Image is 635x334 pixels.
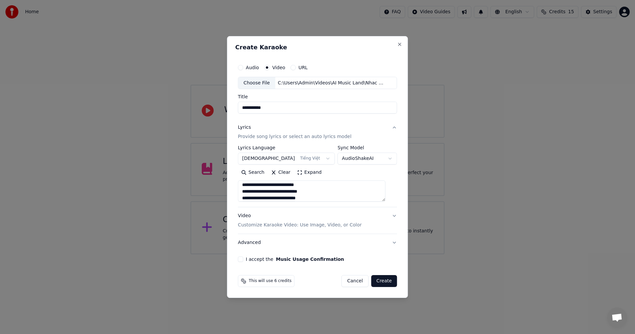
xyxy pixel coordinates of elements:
p: Customize Karaoke Video: Use Image, Video, or Color [238,222,361,228]
button: Search [238,167,268,178]
p: Provide song lyrics or select an auto lyrics model [238,134,351,140]
h2: Create Karaoke [235,44,400,50]
div: Choose File [238,77,275,89]
button: Create [371,275,397,287]
button: Clear [268,167,294,178]
div: Lyrics [238,124,251,131]
button: VideoCustomize Karaoke Video: Use Image, Video, or Color [238,208,397,234]
label: Audio [246,65,259,70]
button: Advanced [238,234,397,251]
button: Expand [294,167,325,178]
label: Sync Model [338,146,397,150]
label: I accept the [246,257,344,262]
span: This will use 6 credits [249,278,291,284]
label: Lyrics Language [238,146,335,150]
label: Video [272,65,285,70]
label: Title [238,95,397,99]
button: LyricsProvide song lyrics or select an auto lyrics model [238,119,397,146]
button: Cancel [342,275,368,287]
div: C:\Users\Admin\Videos\AI Music Land\Nhac Viet\Chua The Quen\ChuaTheQuen.mp4 [275,80,388,86]
button: I accept the [276,257,344,262]
label: URL [298,65,308,70]
div: Video [238,213,361,229]
div: LyricsProvide song lyrics or select an auto lyrics model [238,146,397,207]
